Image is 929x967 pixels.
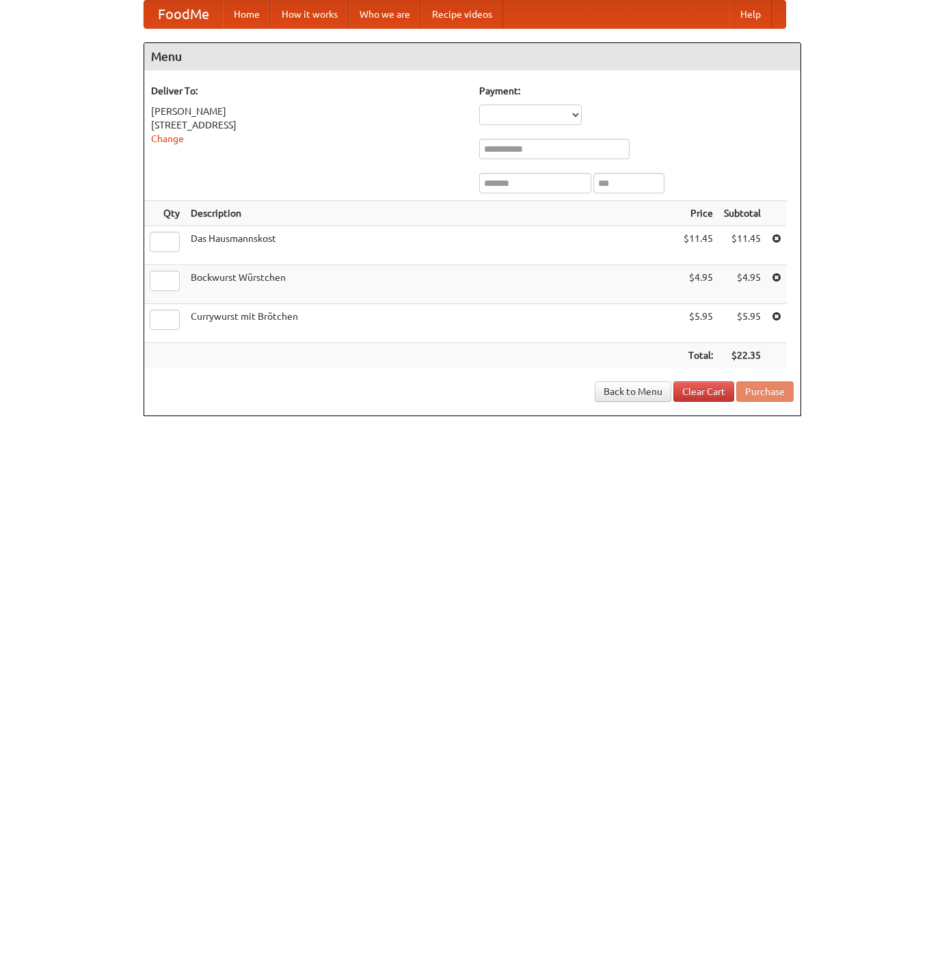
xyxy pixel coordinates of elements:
[678,265,718,304] td: $4.95
[185,226,678,265] td: Das Hausmannskost
[729,1,772,28] a: Help
[718,343,766,368] th: $22.35
[736,381,794,402] button: Purchase
[144,43,800,70] h4: Menu
[185,265,678,304] td: Bockwurst Würstchen
[271,1,349,28] a: How it works
[718,304,766,343] td: $5.95
[678,343,718,368] th: Total:
[151,84,466,98] h5: Deliver To:
[185,201,678,226] th: Description
[718,265,766,304] td: $4.95
[144,201,185,226] th: Qty
[673,381,734,402] a: Clear Cart
[185,304,678,343] td: Currywurst mit Brötchen
[678,304,718,343] td: $5.95
[144,1,223,28] a: FoodMe
[718,226,766,265] td: $11.45
[678,226,718,265] td: $11.45
[151,105,466,118] div: [PERSON_NAME]
[421,1,503,28] a: Recipe videos
[349,1,421,28] a: Who we are
[151,133,184,144] a: Change
[479,84,794,98] h5: Payment:
[223,1,271,28] a: Home
[595,381,671,402] a: Back to Menu
[718,201,766,226] th: Subtotal
[151,118,466,132] div: [STREET_ADDRESS]
[678,201,718,226] th: Price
